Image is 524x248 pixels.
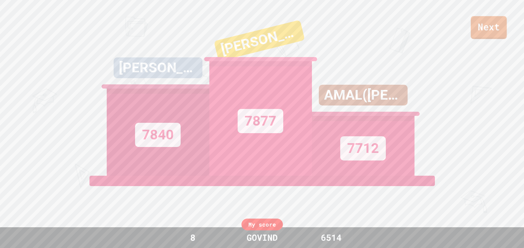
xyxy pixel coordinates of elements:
div: 7877 [238,109,283,133]
div: 7840 [135,123,181,147]
div: AMAL([PERSON_NAME]) [319,85,408,105]
a: Next [471,16,507,39]
div: My score [241,219,283,230]
div: 8 [167,231,219,244]
div: 6514 [305,231,357,244]
div: 7712 [340,136,386,160]
div: [PERSON_NAME] [213,20,305,61]
div: GOVIND [240,231,285,244]
div: [PERSON_NAME] [114,57,202,78]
